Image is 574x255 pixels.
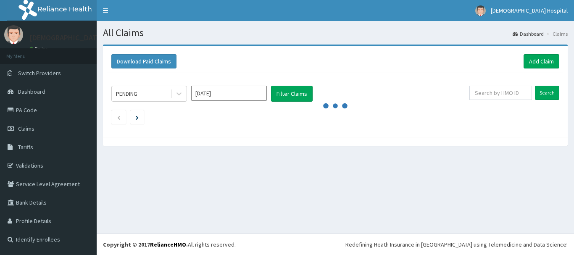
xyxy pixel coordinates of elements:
[18,143,33,151] span: Tariffs
[545,30,568,37] li: Claims
[103,241,188,248] strong: Copyright © 2017 .
[4,25,23,44] img: User Image
[18,88,45,95] span: Dashboard
[103,27,568,38] h1: All Claims
[469,86,532,100] input: Search by HMO ID
[323,93,348,118] svg: audio-loading
[116,89,137,98] div: PENDING
[150,241,186,248] a: RelianceHMO
[18,125,34,132] span: Claims
[18,69,61,77] span: Switch Providers
[191,86,267,101] input: Select Month and Year
[271,86,313,102] button: Filter Claims
[136,113,139,121] a: Next page
[111,54,176,68] button: Download Paid Claims
[97,234,574,255] footer: All rights reserved.
[535,86,559,100] input: Search
[475,5,486,16] img: User Image
[29,34,133,42] p: [DEMOGRAPHIC_DATA] Hospital
[345,240,568,249] div: Redefining Heath Insurance in [GEOGRAPHIC_DATA] using Telemedicine and Data Science!
[29,46,50,52] a: Online
[117,113,121,121] a: Previous page
[524,54,559,68] a: Add Claim
[491,7,568,14] span: [DEMOGRAPHIC_DATA] Hospital
[513,30,544,37] a: Dashboard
